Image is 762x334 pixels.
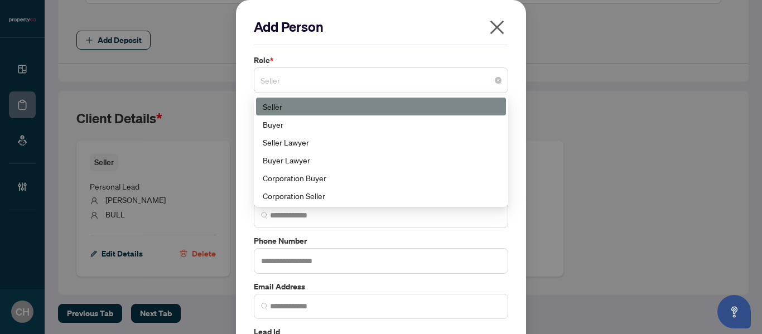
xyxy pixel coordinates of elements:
label: Role [254,54,508,66]
label: Email Address [254,280,508,293]
span: Seller [261,70,501,91]
h2: Add Person [254,18,508,36]
div: Seller Lawyer [256,133,506,151]
div: Buyer Lawyer [256,151,506,169]
div: Seller [256,98,506,115]
div: Buyer [256,115,506,133]
img: search_icon [261,303,268,309]
div: Corporation Seller [263,190,499,202]
img: search_icon [261,212,268,219]
span: close [488,18,506,36]
div: Buyer Lawyer [263,154,499,166]
div: Corporation Seller [256,187,506,205]
div: Buyer [263,118,499,130]
label: Phone Number [254,235,508,247]
div: Corporation Buyer [263,172,499,184]
div: Seller [263,100,499,113]
button: Open asap [717,295,751,328]
div: Seller Lawyer [263,136,499,148]
span: close-circle [495,77,501,84]
div: Corporation Buyer [256,169,506,187]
